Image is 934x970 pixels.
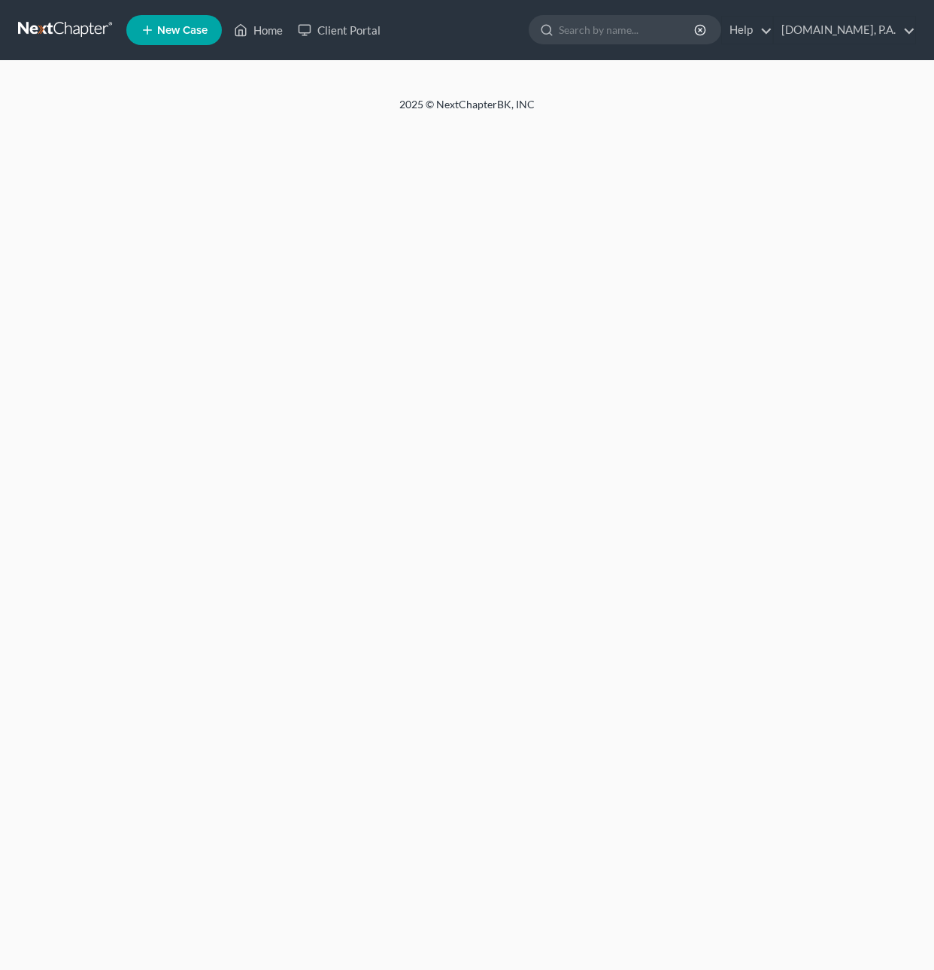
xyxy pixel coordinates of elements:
div: 2025 © NextChapterBK, INC [38,97,896,124]
a: Help [722,17,772,44]
input: Search by name... [559,16,696,44]
a: Client Portal [290,17,388,44]
a: [DOMAIN_NAME], P.A. [774,17,915,44]
a: Home [226,17,290,44]
span: New Case [157,25,208,36]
